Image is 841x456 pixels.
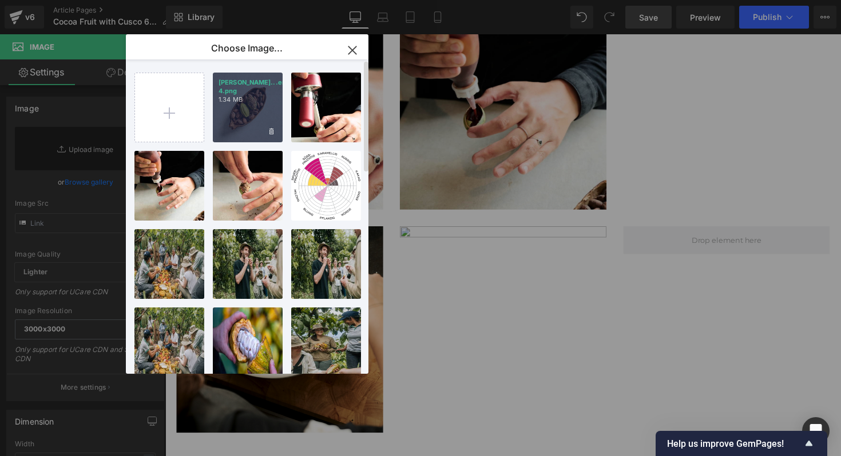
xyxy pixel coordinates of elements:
[667,438,802,449] span: Help us improve GemPages!
[667,437,816,450] button: Show survey - Help us improve GemPages!
[219,95,277,104] p: 1.34 MB
[219,78,277,95] p: [PERSON_NAME]...er 4.png
[802,417,830,445] div: Open Intercom Messenger
[211,42,283,54] p: Choose Image...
